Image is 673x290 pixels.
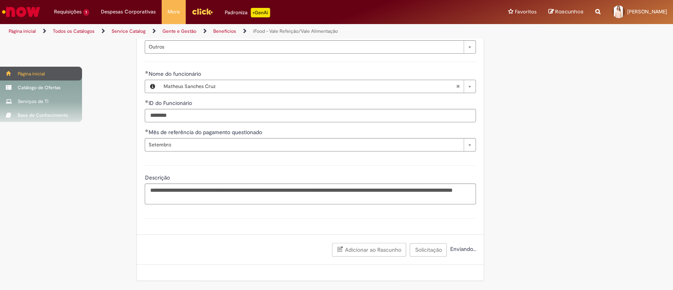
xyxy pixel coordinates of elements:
span: Obrigatório Preenchido [145,71,148,74]
img: ServiceNow [1,4,41,20]
span: Necessários - Nome do funcionário [148,70,202,77]
button: Nome do funcionário, Visualizar este registro Matheus Sanches Cruz [145,80,159,93]
span: [PERSON_NAME] [627,8,667,15]
span: Descrição [145,174,171,181]
span: Mês de referência do pagamento questionado [148,129,263,136]
textarea: Descrição [145,183,476,205]
div: Padroniza [225,8,270,17]
span: 1 [83,9,89,16]
a: Rascunhos [548,8,584,16]
span: ID do Funcionário [148,99,193,107]
a: iFood - Vale Refeição/Vale Alimentação [253,28,338,34]
abbr: Limpar campo Nome do funcionário [452,80,464,93]
span: Requisições [54,8,82,16]
ul: Trilhas de página [6,24,443,39]
span: Matheus Sanches Cruz [163,80,456,93]
a: Gente e Gestão [162,28,196,34]
a: Página inicial [9,28,36,34]
span: Setembro [148,138,460,151]
p: +GenAi [251,8,270,17]
a: Service Catalog [112,28,145,34]
span: Obrigatório Preenchido [145,129,148,132]
img: click_logo_yellow_360x200.png [192,6,213,17]
span: Enviando... [448,245,476,253]
a: Todos os Catálogos [53,28,95,34]
span: Obrigatório Preenchido [145,100,148,103]
a: Matheus Sanches CruzLimpar campo Nome do funcionário [159,80,475,93]
input: ID do Funcionário [145,109,476,122]
span: Outros [148,41,460,53]
span: Despesas Corporativas [101,8,156,16]
span: More [168,8,180,16]
span: Rascunhos [555,8,584,15]
a: Benefícios [213,28,236,34]
span: Favoritos [515,8,537,16]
